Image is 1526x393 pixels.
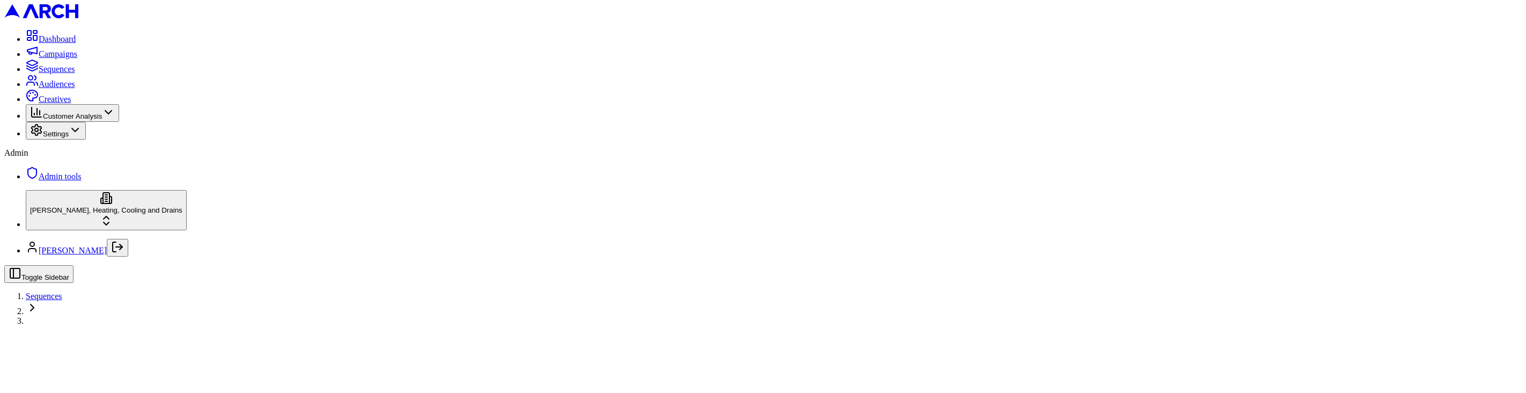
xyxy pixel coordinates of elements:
button: Customer Analysis [26,104,119,122]
a: [PERSON_NAME] [39,246,107,255]
a: Creatives [26,94,71,104]
a: Sequences [26,292,62,301]
a: Sequences [26,64,75,74]
span: Admin tools [39,172,82,181]
button: Settings [26,122,86,140]
div: Admin [4,148,1522,158]
a: Admin tools [26,172,82,181]
span: [PERSON_NAME], Heating, Cooling and Drains [30,206,182,214]
span: Creatives [39,94,71,104]
button: [PERSON_NAME], Heating, Cooling and Drains [26,190,187,230]
button: Toggle Sidebar [4,265,74,283]
a: Campaigns [26,49,77,59]
span: Dashboard [39,34,76,43]
span: Toggle Sidebar [21,273,69,281]
button: Log out [107,239,128,257]
span: Settings [43,130,69,138]
span: Campaigns [39,49,77,59]
a: Dashboard [26,34,76,43]
span: Sequences [39,64,75,74]
a: Audiences [26,79,75,89]
nav: breadcrumb [4,292,1522,316]
span: Audiences [39,79,75,89]
span: Customer Analysis [43,112,102,120]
